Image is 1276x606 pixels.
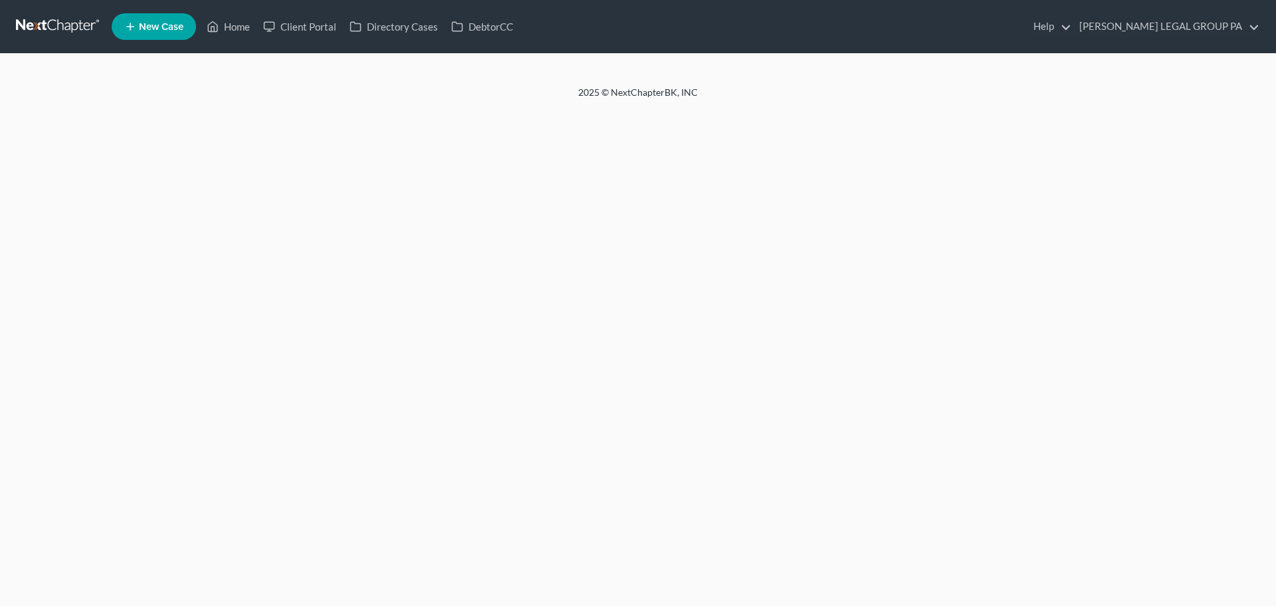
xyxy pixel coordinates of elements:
a: Directory Cases [343,15,445,39]
a: Client Portal [257,15,343,39]
a: Help [1027,15,1071,39]
a: [PERSON_NAME] LEGAL GROUP PA [1073,15,1259,39]
new-legal-case-button: New Case [112,13,196,40]
div: 2025 © NextChapterBK, INC [259,86,1017,110]
a: DebtorCC [445,15,520,39]
a: Home [200,15,257,39]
